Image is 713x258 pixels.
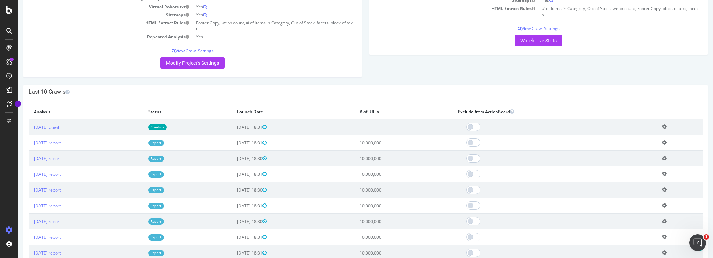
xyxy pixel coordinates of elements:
td: 10,000,000 [336,198,434,214]
td: Sitemaps [10,11,174,19]
a: [DATE] report [16,171,43,177]
td: # of Items in Category, Out of Stock, webp count, Footer Copy, block of text, facets [520,5,684,19]
span: [DATE] 18:30 [219,218,249,224]
a: [DATE] report [16,203,43,209]
th: Exclude from ActionBoard [434,105,639,119]
span: [DATE] 18:31 [219,234,249,240]
span: [DATE] 18:31 [219,250,249,256]
td: 10,000,000 [336,229,434,245]
a: Report [130,140,146,146]
span: [DATE] 18:30 [219,187,249,193]
th: Status [125,105,214,119]
td: 10,000,000 [336,151,434,166]
a: Report [130,156,146,162]
a: Report [130,187,146,193]
td: Yes [174,33,338,41]
td: Virtual Robots.txt [10,3,174,11]
td: Yes [174,11,338,19]
span: 1 [704,234,709,240]
a: Report [130,218,146,224]
h4: Last 10 Crawls [10,88,684,95]
a: Watch Live Stats [497,35,544,46]
td: HTML Extract Rules [356,5,520,19]
a: Report [130,234,146,240]
a: Report [130,171,146,177]
span: [DATE] 18:31 [219,124,249,130]
th: Launch Date [214,105,336,119]
a: Crawling [130,124,149,130]
a: Report [130,203,146,209]
a: [DATE] report [16,250,43,256]
td: 10,000,000 [336,135,434,151]
span: [DATE] 18:31 [219,203,249,209]
a: [DATE] crawl [16,124,41,130]
a: [DATE] report [16,187,43,193]
td: 10,000,000 [336,182,434,198]
td: HTML Extract Rules [10,19,174,33]
td: 10,000,000 [336,166,434,182]
p: View Crawl Settings [356,26,684,31]
a: [DATE] report [16,234,43,240]
a: Modify Project's Settings [142,57,207,69]
span: [DATE] 18:31 [219,140,249,146]
td: 10,000,000 [336,214,434,229]
a: [DATE] report [16,140,43,146]
span: [DATE] 18:31 [219,171,249,177]
iframe: Intercom live chat [689,234,706,251]
td: Yes [174,3,338,11]
span: [DATE] 18:30 [219,156,249,162]
div: Tooltip anchor [15,101,21,107]
a: [DATE] report [16,218,43,224]
th: # of URLs [336,105,434,119]
a: Report [130,250,146,256]
td: Footer Copy, webp count, # of Items in Category, Out of Stock, facets, block of text [174,19,338,33]
p: View Crawl Settings [10,48,338,54]
td: Repeated Analysis [10,33,174,41]
a: [DATE] report [16,156,43,162]
th: Analysis [10,105,125,119]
